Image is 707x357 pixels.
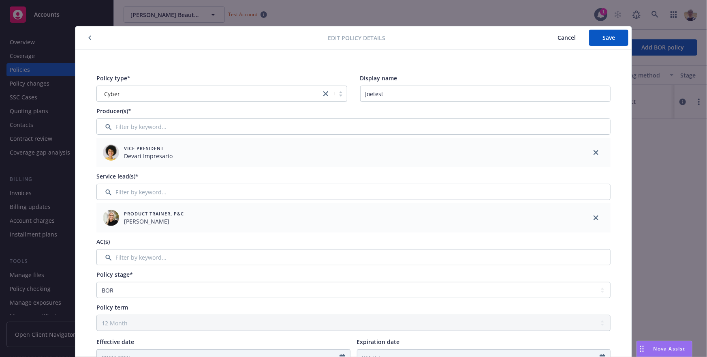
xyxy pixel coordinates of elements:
[637,341,647,357] div: Drag to move
[591,213,601,223] a: close
[96,184,611,200] input: Filter by keyword...
[103,144,119,161] img: employee photo
[96,303,128,311] span: Policy term
[557,34,576,41] span: Cancel
[328,34,386,42] span: Edit policy details
[96,338,134,346] span: Effective date
[360,74,397,82] span: Display name
[124,210,184,217] span: Product Trainer, P&C
[544,30,589,46] button: Cancel
[637,341,692,357] button: Nova Assist
[96,107,131,115] span: Producer(s)*
[104,90,120,98] span: Cyber
[124,145,173,152] span: Vice President
[96,74,130,82] span: Policy type*
[357,338,400,346] span: Expiration date
[101,90,317,98] span: Cyber
[96,172,139,180] span: Service lead(s)*
[96,118,611,135] input: Filter by keyword...
[124,217,184,226] span: [PERSON_NAME]
[654,345,686,352] span: Nova Assist
[124,152,173,160] span: Devari Impresario
[602,34,615,41] span: Save
[96,238,110,245] span: AC(s)
[96,249,611,265] input: Filter by keyword...
[321,89,331,99] a: close
[103,210,119,226] img: employee photo
[591,148,601,157] a: close
[96,271,133,278] span: Policy stage*
[589,30,628,46] button: Save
